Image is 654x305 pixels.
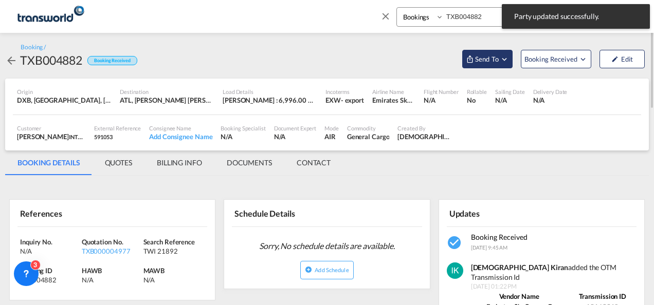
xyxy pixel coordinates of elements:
[149,124,212,132] div: Consignee Name
[221,124,265,132] div: Booking Specialist
[325,96,341,105] div: EXW
[467,96,487,105] div: No
[120,88,214,96] div: Destination
[17,88,112,96] div: Origin
[17,204,111,222] div: References
[214,150,284,175] md-tab-item: DOCUMENTS
[149,132,212,141] div: Add Consignee Name
[300,261,353,279] button: icon-plus-circleAdd Schedule
[462,50,513,68] button: Open demo menu
[495,88,525,96] div: Sailing Date
[471,263,569,272] strong: [DEMOGRAPHIC_DATA] Kiran
[21,43,46,52] div: Booking /
[424,88,459,96] div: Flight Number
[315,266,349,273] span: Add Schedule
[380,10,391,22] md-icon: icon-close
[17,124,86,132] div: Customer
[232,204,325,222] div: Schedule Details
[511,11,641,22] span: Party updated successfully.
[397,132,451,141] div: Irishi Kiran
[611,55,619,63] md-icon: icon-pencil
[305,266,312,273] md-icon: icon-plus-circle
[87,56,137,66] div: Booking Received
[5,54,17,67] md-icon: icon-arrow-left
[93,150,144,175] md-tab-item: QUOTES
[600,50,645,68] button: icon-pencilEdit
[120,96,214,105] div: ATL, Hartsfield Jackson Atlanta International, Atlanta, United States, North America, Americas
[325,88,364,96] div: Incoterms
[471,244,508,251] span: [DATE] 9:45 AM
[82,238,123,246] span: Quotation No.
[341,96,364,105] div: - export
[94,134,112,140] span: 591053
[5,52,20,68] div: icon-arrow-left
[143,275,155,284] div: N/A
[255,236,399,256] span: Sorry, No schedule details are available.
[223,96,317,105] div: [PERSON_NAME] : 6,996.00 KG | Volumetric Wt : 6,996.00 KG | Chargeable Wt : 6,996.00 KG
[499,292,539,300] strong: Vendor Name
[223,88,317,96] div: Load Details
[284,150,343,175] md-tab-item: CONTACT
[143,238,195,246] span: Search Reference
[20,246,79,256] div: N/A
[447,262,463,279] img: Wuf8wAAAAGSURBVAMAQP4pWyrTeh4AAAAASUVORK5CYII=
[274,132,317,141] div: N/A
[447,235,463,251] md-icon: icon-checkbox-marked-circle
[143,246,203,256] div: TWI 21892
[10,10,178,21] body: Editor, editor4
[20,275,79,284] div: TXB004882
[467,88,487,96] div: Rollable
[5,150,93,175] md-tab-item: BOOKING DETAILS
[20,52,82,68] div: TXB004882
[82,246,141,256] div: TXB000004977
[82,275,143,284] div: N/A
[471,233,528,241] span: Booking Received
[274,124,317,132] div: Document Expert
[143,266,165,275] span: MAWB
[20,238,52,246] span: Inquiry No.
[82,266,102,275] span: HAWB
[579,292,627,300] strong: Transmission ID
[347,132,390,141] div: General Cargo
[533,88,568,96] div: Delivery Date
[471,282,638,291] span: [DATE] 01:22 PM
[524,54,578,64] span: Booking Received
[347,124,390,132] div: Commodity
[17,96,112,105] div: DXB, Dubai International, Dubai, United Arab Emirates, Middle East, Middle East
[474,54,500,64] span: Send To
[15,5,85,28] img: f753ae806dec11f0841701cdfdf085c0.png
[221,132,265,141] div: N/A
[69,132,131,141] span: INTERGLOBO PERU SAC
[397,124,451,132] div: Created By
[495,96,525,105] div: N/A
[324,124,339,132] div: Mode
[372,88,415,96] div: Airline Name
[17,132,86,141] div: [PERSON_NAME]
[94,124,141,132] div: External Reference
[471,262,638,282] div: added the OTM Transmission Id
[521,50,591,68] button: Open demo menu
[447,204,540,222] div: Updates
[144,150,214,175] md-tab-item: BILLING INFO
[372,96,415,105] div: Emirates SkyCargo
[324,132,339,141] div: AIR
[424,96,459,105] div: N/A
[380,7,396,32] span: icon-close
[5,150,343,175] md-pagination-wrapper: Use the left and right arrow keys to navigate between tabs
[533,96,568,105] div: N/A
